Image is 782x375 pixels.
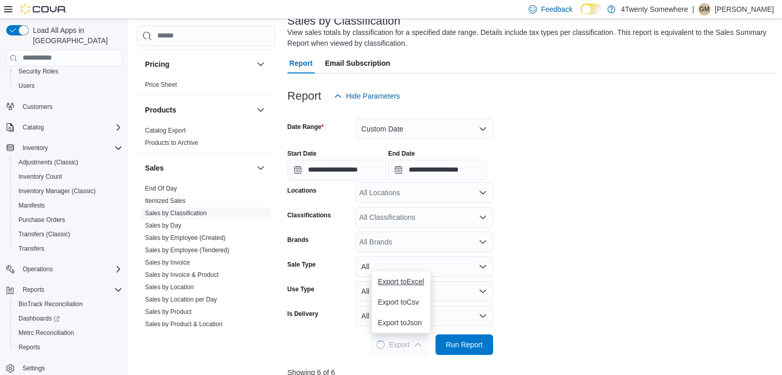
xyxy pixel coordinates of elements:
[145,222,181,229] a: Sales by Day
[289,53,313,73] span: Report
[145,221,181,230] span: Sales by Day
[145,320,223,328] span: Sales by Product & Location
[14,214,69,226] a: Purchase Orders
[580,14,581,15] span: Dark Mode
[287,186,317,195] label: Locations
[145,283,194,291] span: Sales by Location
[10,326,126,340] button: Metrc Reconciliation
[145,59,252,69] button: Pricing
[145,163,252,173] button: Sales
[10,155,126,170] button: Adjustments (Classic)
[10,241,126,256] button: Transfers
[19,216,65,224] span: Purchase Orders
[145,185,177,192] a: End Of Day
[2,99,126,114] button: Customers
[19,300,83,308] span: BioTrack Reconciliation
[2,262,126,276] button: Operations
[14,298,87,310] a: BioTrack Reconciliation
[621,3,688,15] p: 4Twenty Somewhere
[19,100,122,113] span: Customers
[10,227,126,241] button: Transfers (Classic)
[10,64,126,79] button: Security Roles
[145,184,177,193] span: End Of Day
[14,242,122,255] span: Transfers
[19,362,49,374] a: Settings
[145,271,219,278] a: Sales by Invoice & Product
[330,86,404,106] button: Hide Parameters
[19,284,48,296] button: Reports
[378,318,424,327] span: Export to Json
[19,101,57,113] a: Customers
[145,210,207,217] a: Sales by Classification
[145,258,190,267] span: Sales by Invoice
[287,123,324,131] label: Date Range
[346,91,400,101] span: Hide Parameters
[14,327,78,339] a: Metrc Reconciliation
[355,119,493,139] button: Custom Date
[14,214,122,226] span: Purchase Orders
[376,334,422,355] span: Export
[287,236,308,244] label: Brands
[145,81,177,88] a: Price Sheet
[137,124,275,153] div: Products
[19,343,40,351] span: Reports
[692,3,694,15] p: |
[19,142,122,154] span: Inventory
[372,271,430,292] button: Export toExcel
[388,149,415,158] label: End Date
[287,149,317,158] label: Start Date
[145,321,223,328] a: Sales by Product & Location
[14,185,100,197] a: Inventory Manager (Classic)
[14,80,39,92] a: Users
[388,160,487,180] input: Press the down key to open a popover containing a calendar.
[287,211,331,219] label: Classifications
[370,334,428,355] button: LoadingExport
[19,230,70,238] span: Transfers (Classic)
[287,310,318,318] label: Is Delivery
[287,15,401,27] h3: Sales by Classification
[254,58,267,70] button: Pricing
[2,141,126,155] button: Inventory
[145,139,198,147] span: Products to Archive
[254,104,267,116] button: Products
[145,247,229,254] a: Sales by Employee (Tendered)
[14,228,74,240] a: Transfers (Classic)
[10,198,126,213] button: Manifests
[479,238,487,246] button: Open list of options
[287,260,316,269] label: Sale Type
[14,312,64,325] a: Dashboards
[145,308,192,315] a: Sales by Product
[23,286,44,294] span: Reports
[19,142,52,154] button: Inventory
[14,228,122,240] span: Transfers (Classic)
[14,185,122,197] span: Inventory Manager (Classic)
[378,298,424,306] span: Export to Csv
[372,292,430,312] button: Export toCsv
[23,103,52,111] span: Customers
[10,311,126,326] a: Dashboards
[698,3,711,15] div: Greta Macabuhay
[435,334,493,355] button: Run Report
[14,242,48,255] a: Transfers
[254,162,267,174] button: Sales
[14,199,49,212] a: Manifests
[541,4,572,14] span: Feedback
[145,105,176,115] h3: Products
[10,184,126,198] button: Inventory Manager (Classic)
[378,277,424,286] span: Export to Excel
[23,364,45,372] span: Settings
[145,105,252,115] button: Products
[446,340,483,350] span: Run Report
[479,189,487,197] button: Open list of options
[145,296,217,303] a: Sales by Location per Day
[699,3,709,15] span: GM
[14,171,122,183] span: Inventory Count
[10,79,126,93] button: Users
[29,25,122,46] span: Load All Apps in [GEOGRAPHIC_DATA]
[19,201,45,210] span: Manifests
[355,306,493,326] button: All
[479,213,487,221] button: Open list of options
[10,297,126,311] button: BioTrack Reconciliation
